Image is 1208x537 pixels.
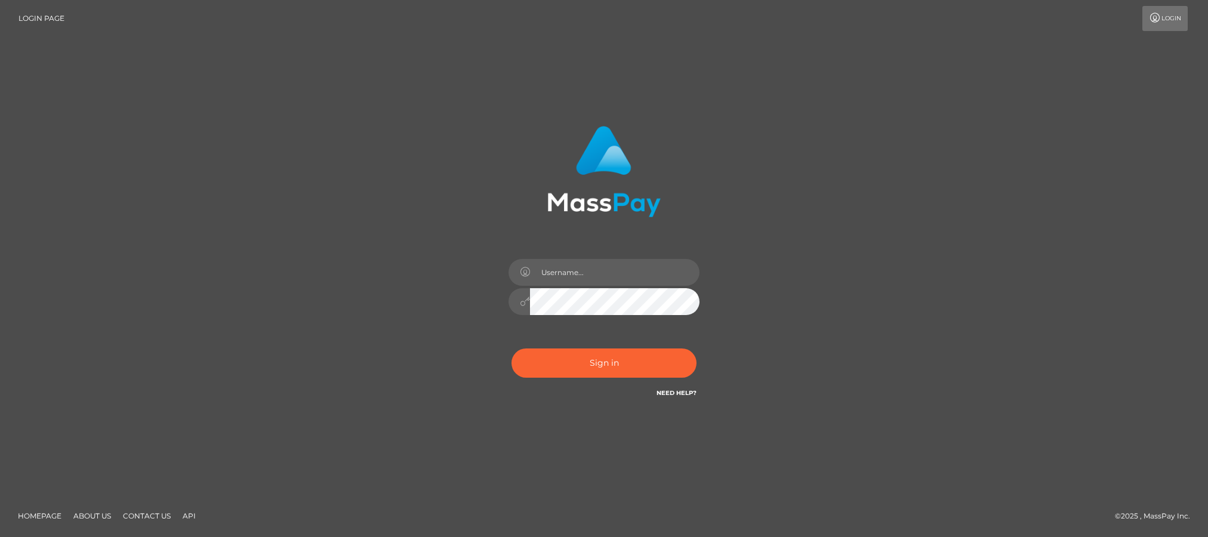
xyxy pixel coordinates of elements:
a: Need Help? [657,389,697,397]
a: Login Page [19,6,64,31]
img: MassPay Login [547,126,661,217]
input: Username... [530,259,699,286]
div: © 2025 , MassPay Inc. [1115,510,1199,523]
a: About Us [69,507,116,525]
a: API [178,507,201,525]
a: Homepage [13,507,66,525]
a: Login [1142,6,1188,31]
a: Contact Us [118,507,175,525]
button: Sign in [511,348,697,378]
